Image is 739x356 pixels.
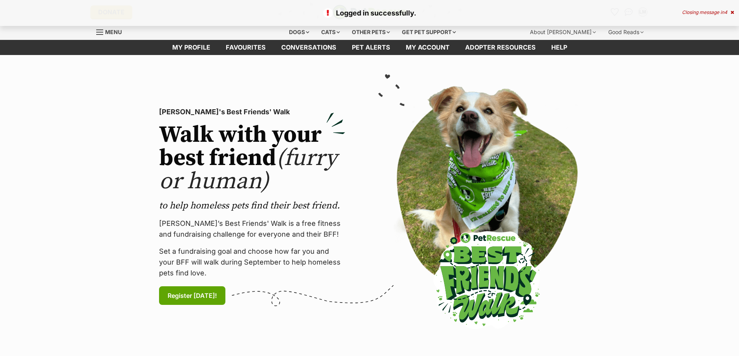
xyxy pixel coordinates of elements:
[603,24,649,40] div: Good Reads
[273,40,344,55] a: conversations
[164,40,218,55] a: My profile
[398,40,457,55] a: My account
[543,40,575,55] a: Help
[284,24,315,40] div: Dogs
[457,40,543,55] a: Adopter resources
[218,40,273,55] a: Favourites
[344,40,398,55] a: Pet alerts
[316,24,345,40] div: Cats
[159,107,345,117] p: [PERSON_NAME]'s Best Friends' Walk
[159,124,345,193] h2: Walk with your best friend
[159,144,337,196] span: (furry or human)
[159,218,345,240] p: [PERSON_NAME]’s Best Friends' Walk is a free fitness and fundraising challenge for everyone and t...
[105,29,122,35] span: Menu
[159,199,345,212] p: to help homeless pets find their best friend.
[159,286,225,305] a: Register [DATE]!
[159,246,345,279] p: Set a fundraising goal and choose how far you and your BFF will walk during September to help hom...
[96,24,127,38] a: Menu
[524,24,601,40] div: About [PERSON_NAME]
[396,24,461,40] div: Get pet support
[168,291,217,300] span: Register [DATE]!
[346,24,395,40] div: Other pets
